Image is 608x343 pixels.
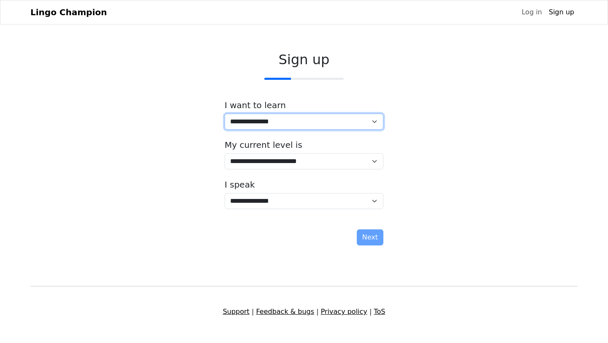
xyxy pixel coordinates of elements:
label: My current level is [225,140,302,150]
div: | | | [25,307,583,317]
a: Lingo Champion [30,4,107,21]
label: I speak [225,180,255,190]
a: Feedback & bugs [256,308,314,316]
a: Privacy policy [321,308,367,316]
a: Sign up [546,4,578,21]
a: ToS [374,308,385,316]
a: Support [223,308,250,316]
a: Log in [518,4,545,21]
label: I want to learn [225,100,286,110]
h2: Sign up [225,52,383,68]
